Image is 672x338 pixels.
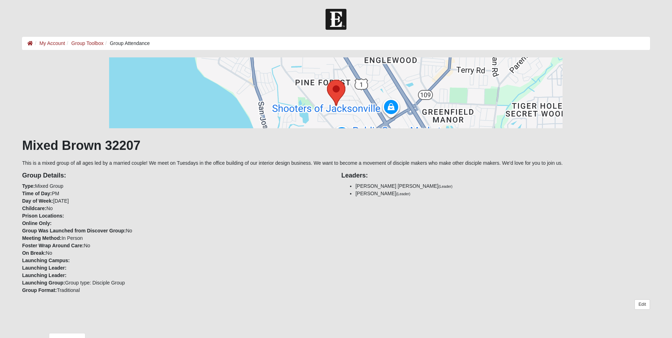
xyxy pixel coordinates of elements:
h4: Leaders: [341,172,650,180]
li: [PERSON_NAME] [355,190,650,197]
strong: On Break: [22,250,46,256]
strong: Prison Locations: [22,213,64,219]
strong: Meeting Method: [22,235,61,241]
strong: Online Only: [22,220,51,226]
strong: Time of Day: [22,191,52,196]
h4: Group Details: [22,172,331,180]
a: My Account [39,40,65,46]
strong: Group Format: [22,287,57,293]
strong: Group Was Launched from Discover Group: [22,228,126,233]
h1: Mixed Brown 32207 [22,138,650,153]
strong: Launching Leader: [22,272,66,278]
a: Edit [634,299,650,310]
div: Mixed Group PM [DATE] No No In Person No No Group type: Disciple Group Traditional [17,167,336,294]
strong: Type: [22,183,35,189]
a: Group Toolbox [71,40,103,46]
img: Church of Eleven22 Logo [326,9,346,30]
strong: Day of Week: [22,198,53,204]
strong: Launching Leader: [22,265,66,271]
strong: Launching Campus: [22,258,70,263]
li: [PERSON_NAME] [PERSON_NAME] [355,182,650,190]
small: (Leader) [396,192,411,196]
small: (Leader) [439,184,453,188]
strong: Foster Wrap Around Care: [22,243,84,248]
li: Group Attendance [103,40,150,47]
strong: Launching Group: [22,280,65,286]
strong: Childcare: [22,205,46,211]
